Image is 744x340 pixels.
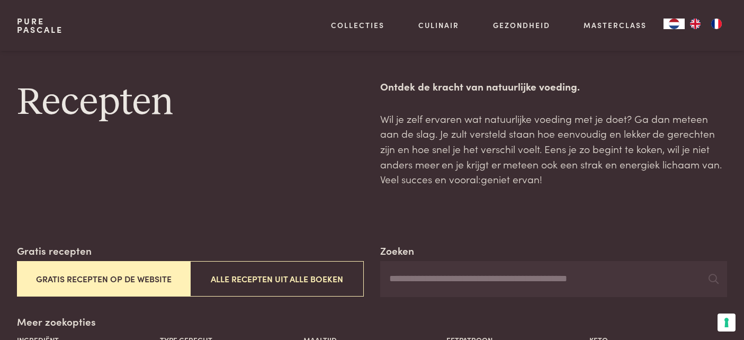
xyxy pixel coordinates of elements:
a: Culinair [418,20,459,31]
a: Gezondheid [493,20,550,31]
button: Gratis recepten op de website [17,261,190,297]
strong: Ontdek de kracht van natuurlijke voeding. [380,79,580,93]
a: FR [706,19,727,29]
button: Alle recepten uit alle boeken [190,261,363,297]
a: NL [664,19,685,29]
ul: Language list [685,19,727,29]
p: Wil je zelf ervaren wat natuurlijke voeding met je doet? Ga dan meteen aan de slag. Je zult verst... [380,111,727,187]
a: Collecties [331,20,384,31]
label: Zoeken [380,243,414,258]
label: Gratis recepten [17,243,92,258]
a: EN [685,19,706,29]
a: Masterclass [584,20,647,31]
button: Uw voorkeuren voor toestemming voor trackingtechnologieën [718,314,736,332]
a: PurePascale [17,17,63,34]
aside: Language selected: Nederlands [664,19,727,29]
h1: Recepten [17,79,364,127]
div: Language [664,19,685,29]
